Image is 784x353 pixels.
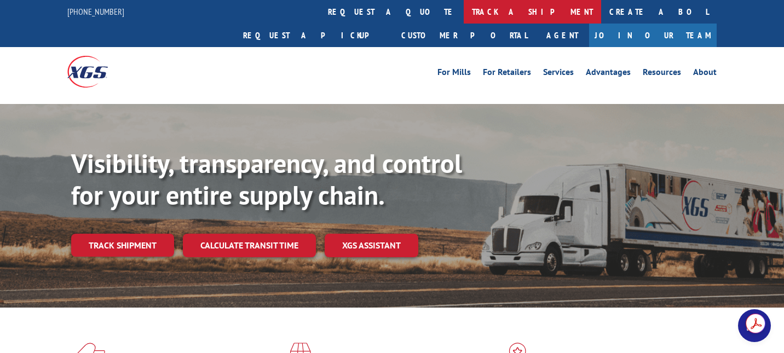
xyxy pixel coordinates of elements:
[71,146,462,212] b: Visibility, transparency, and control for your entire supply chain.
[738,309,771,342] div: Open chat
[235,24,393,47] a: Request a pickup
[589,24,717,47] a: Join Our Team
[67,6,124,17] a: [PHONE_NUMBER]
[483,68,531,80] a: For Retailers
[325,234,418,257] a: XGS ASSISTANT
[586,68,631,80] a: Advantages
[393,24,535,47] a: Customer Portal
[183,234,316,257] a: Calculate transit time
[535,24,589,47] a: Agent
[437,68,471,80] a: For Mills
[693,68,717,80] a: About
[643,68,681,80] a: Resources
[543,68,574,80] a: Services
[71,234,174,257] a: Track shipment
